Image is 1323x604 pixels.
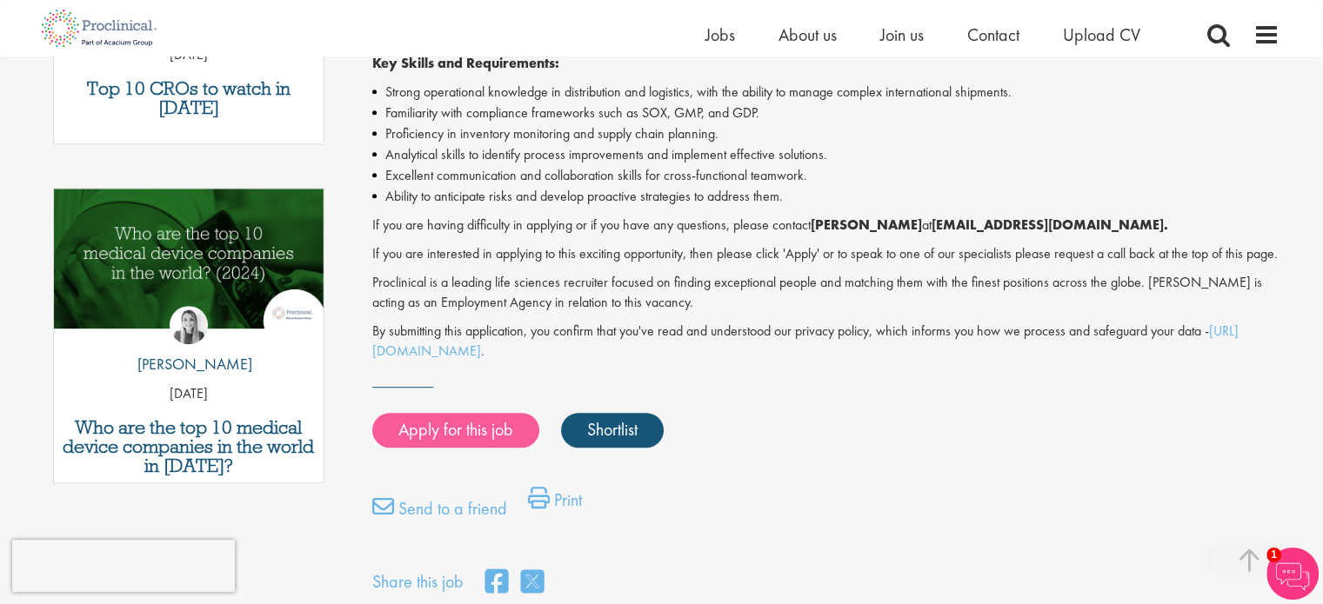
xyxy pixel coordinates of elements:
[521,564,544,601] a: share on twitter
[372,244,1280,264] p: If you are interested in applying to this exciting opportunity, then please click 'Apply' or to s...
[372,322,1280,362] p: By submitting this application, you confirm that you've read and understood our privacy policy, w...
[54,189,324,342] a: Link to a post
[778,23,837,46] a: About us
[811,216,922,234] strong: [PERSON_NAME]
[372,165,1280,186] li: Excellent communication and collaboration skills for cross-functional teamwork.
[124,353,252,375] p: [PERSON_NAME]
[561,413,664,448] a: Shortlist
[63,418,316,475] a: Who are the top 10 medical device companies in the world in [DATE]?
[372,495,507,530] a: Send to a friend
[170,306,208,344] img: Hannah Burke
[880,23,924,46] a: Join us
[528,487,582,521] a: Print
[372,322,1239,360] a: [URL][DOMAIN_NAME]
[485,564,508,601] a: share on facebook
[372,186,1280,207] li: Ability to anticipate risks and develop proactive strategies to address them.
[63,79,316,117] a: Top 10 CROs to watch in [DATE]
[1266,548,1319,600] img: Chatbot
[12,540,235,592] iframe: reCAPTCHA
[705,23,735,46] a: Jobs
[967,23,1019,46] a: Contact
[932,216,1168,234] strong: [EMAIL_ADDRESS][DOMAIN_NAME].
[372,144,1280,165] li: Analytical skills to identify process improvements and implement effective solutions.
[372,103,1280,123] li: Familiarity with compliance frameworks such as SOX, GMP, and GDP.
[372,569,464,594] label: Share this job
[372,123,1280,144] li: Proficiency in inventory monitoring and supply chain planning.
[54,189,324,329] img: Top 10 Medical Device Companies 2024
[54,384,324,404] p: [DATE]
[1266,548,1281,562] span: 1
[372,82,1280,103] li: Strong operational knowledge in distribution and logistics, with the ability to manage complex in...
[372,54,559,72] strong: Key Skills and Requirements:
[372,216,1280,236] p: If you are having difficulty in applying or if you have any questions, please contact at
[124,306,252,384] a: Hannah Burke [PERSON_NAME]
[1063,23,1140,46] a: Upload CV
[372,413,539,448] a: Apply for this job
[372,273,1280,313] p: Proclinical is a leading life sciences recruiter focused on finding exceptional people and matchi...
